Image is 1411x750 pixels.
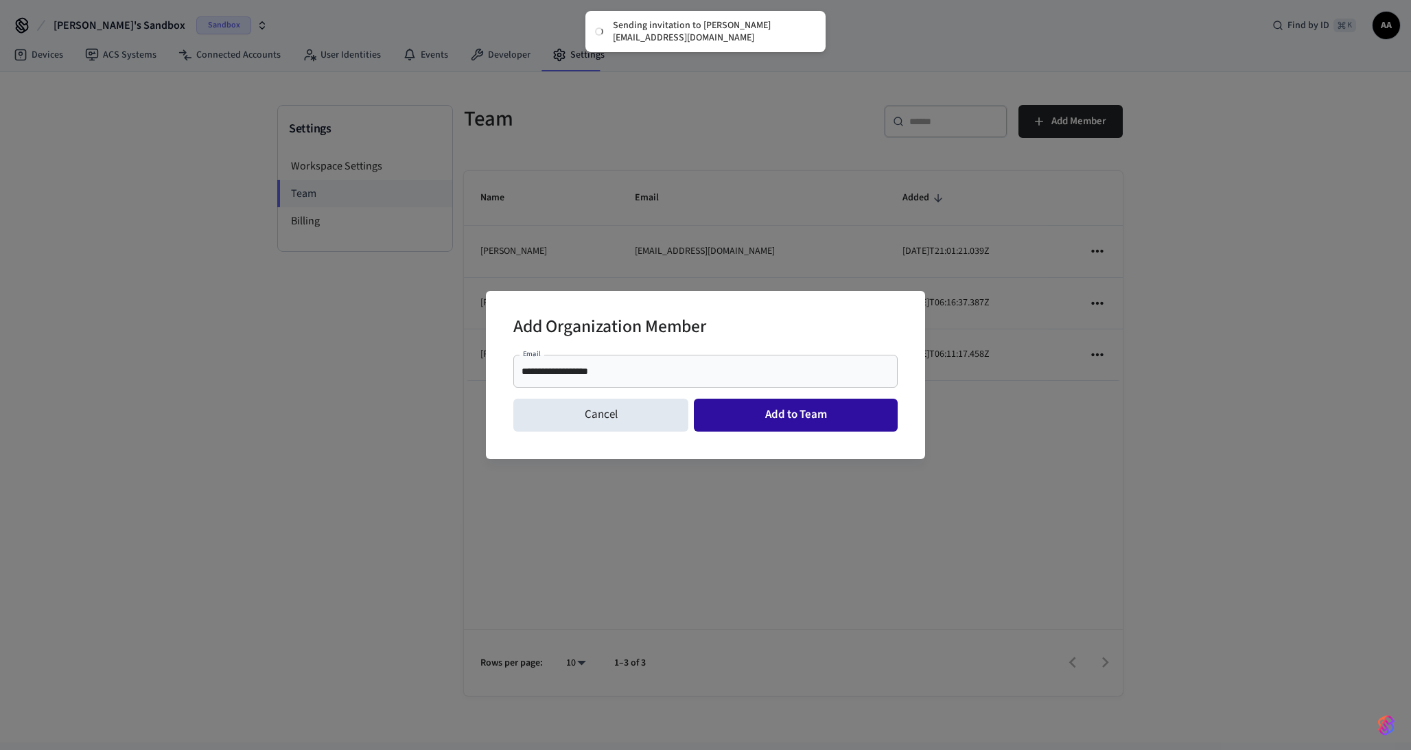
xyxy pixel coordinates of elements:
button: Cancel [513,399,688,432]
label: Email [523,349,541,359]
button: Add to Team [694,399,898,432]
div: Sending invitation to [PERSON_NAME][EMAIL_ADDRESS][DOMAIN_NAME] [613,19,812,44]
img: SeamLogoGradient.69752ec5.svg [1378,714,1395,736]
h2: Add Organization Member [513,307,706,349]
